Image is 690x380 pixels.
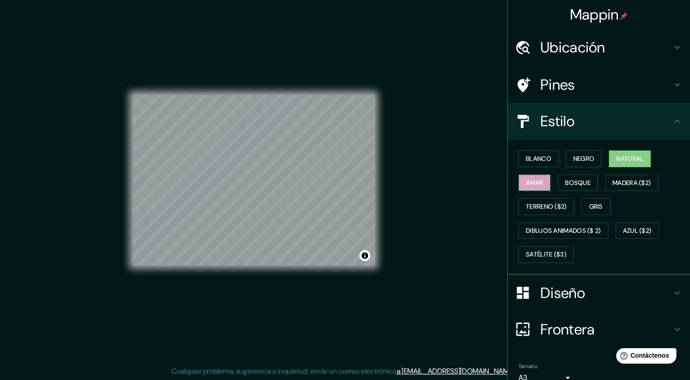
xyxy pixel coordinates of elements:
button: Alternar atribución [359,250,370,261]
font: Amar [526,177,543,189]
button: Natural [609,150,651,167]
button: Gris [581,198,611,215]
button: Bosque [558,175,598,191]
div: Estilo [508,103,690,139]
div: Diseño [508,275,690,311]
h4: Frontera [540,320,672,339]
p: Cualquier problema, sugerencia o inquietud, envíe un correo electrónico . [171,366,516,377]
font: Terreno ($2) [526,201,567,212]
button: Dibujos animados ($ 2) [519,222,608,239]
h4: Pines [540,76,672,94]
canvas: Mapa [133,95,375,266]
font: Bosque [565,177,591,189]
button: Amar [519,175,550,191]
h4: Ubicación [540,38,672,56]
iframe: Help widget launcher [609,344,680,370]
font: Dibujos animados ($ 2) [526,225,601,236]
div: Ubicación [508,29,690,66]
button: Blanco [519,150,559,167]
button: Negro [566,150,602,167]
button: Terreno ($2) [519,198,574,215]
font: Negro [573,153,595,164]
label: Tamaño [519,362,537,370]
div: Frontera [508,311,690,348]
h4: Diseño [540,284,672,302]
font: Mappin [570,5,619,24]
div: Pines [508,67,690,103]
h4: Estilo [540,112,672,130]
font: Blanco [526,153,551,164]
button: Madera ($2) [605,175,658,191]
font: Natural [616,153,643,164]
a: a [EMAIL_ADDRESS][DOMAIN_NAME] [397,366,514,376]
button: Azul ($2) [616,222,659,239]
font: Gris [589,201,603,212]
button: Satélite ($3) [519,246,574,263]
font: Azul ($2) [623,225,652,236]
img: pin-icon.png [620,12,628,20]
font: Satélite ($3) [526,249,566,260]
font: Madera ($2) [612,177,651,189]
